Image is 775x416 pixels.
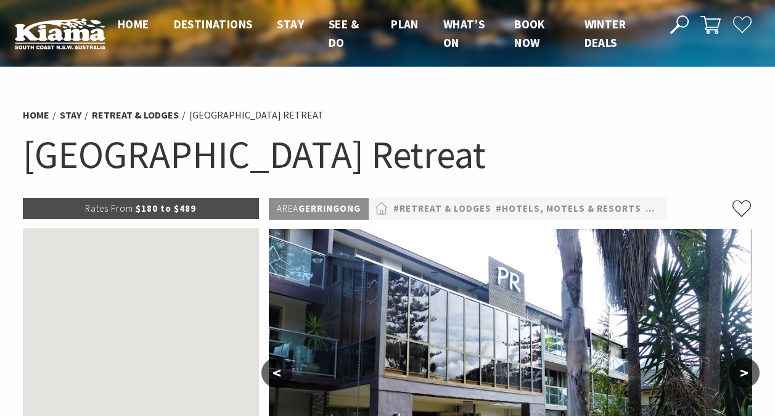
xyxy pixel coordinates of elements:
[118,17,149,31] span: Home
[85,202,136,214] span: Rates From:
[92,109,179,122] a: Retreat & Lodges
[261,358,292,388] button: <
[23,198,260,219] p: $180 to $489
[391,17,419,31] span: Plan
[443,17,485,50] span: What’s On
[15,18,105,49] img: Kiama Logo
[23,130,753,180] h1: [GEOGRAPHIC_DATA] Retreat
[189,107,324,123] li: [GEOGRAPHIC_DATA] Retreat
[269,198,369,220] p: Gerringong
[329,17,359,50] span: See & Do
[23,109,49,122] a: Home
[514,17,545,50] span: Book now
[393,201,491,217] a: #Retreat & Lodges
[584,17,626,50] span: Winter Deals
[277,202,298,214] span: Area
[496,201,641,217] a: #Hotels, Motels & Resorts
[174,17,253,31] span: Destinations
[105,15,656,52] nav: Main Menu
[729,358,760,388] button: >
[277,17,304,31] span: Stay
[60,109,81,122] a: Stay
